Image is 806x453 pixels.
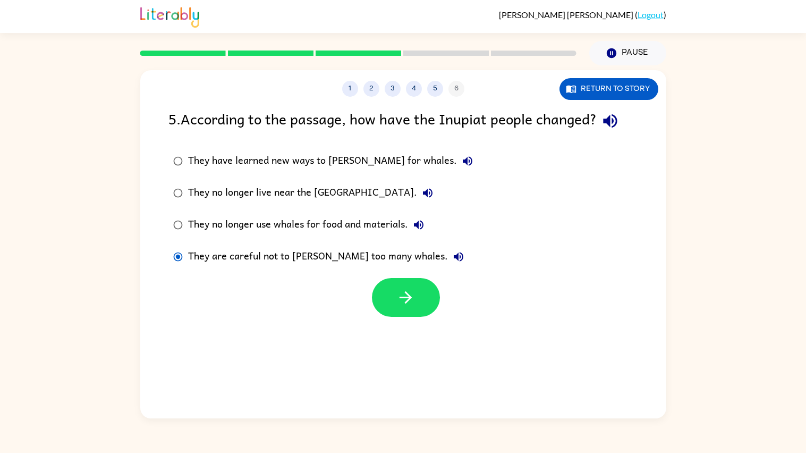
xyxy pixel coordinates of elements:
[499,10,635,20] span: [PERSON_NAME] [PERSON_NAME]
[457,150,478,172] button: They have learned new ways to [PERSON_NAME] for whales.
[559,78,658,100] button: Return to story
[427,81,443,97] button: 5
[342,81,358,97] button: 1
[408,214,429,236] button: They no longer use whales for food and materials.
[363,81,379,97] button: 2
[188,214,429,236] div: They no longer use whales for food and materials.
[140,4,199,28] img: Literably
[638,10,664,20] a: Logout
[406,81,422,97] button: 4
[168,107,638,135] div: 5 . According to the passage, how have the Inupiat people changed?
[417,182,438,204] button: They no longer live near the [GEOGRAPHIC_DATA].
[499,10,666,20] div: ( )
[188,182,438,204] div: They no longer live near the [GEOGRAPHIC_DATA].
[188,150,478,172] div: They have learned new ways to [PERSON_NAME] for whales.
[448,246,469,267] button: They are careful not to [PERSON_NAME] too many whales.
[188,246,469,267] div: They are careful not to [PERSON_NAME] too many whales.
[385,81,401,97] button: 3
[589,41,666,65] button: Pause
